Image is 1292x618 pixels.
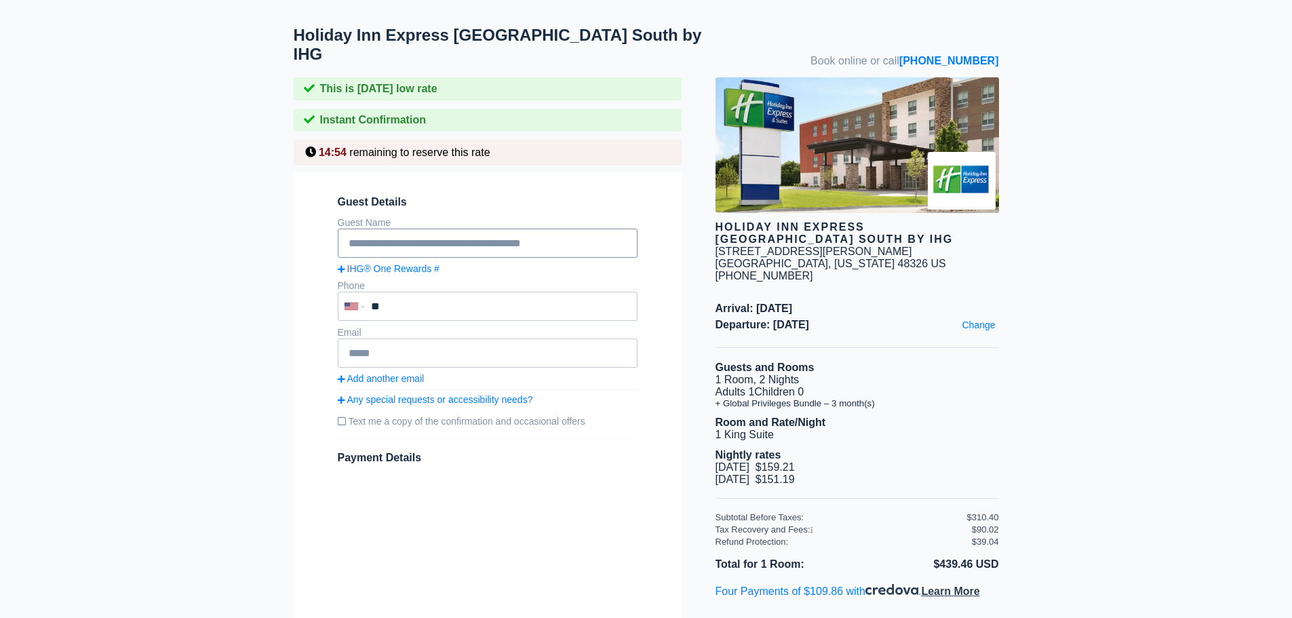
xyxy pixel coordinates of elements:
span: Departure: [DATE] [716,319,999,331]
img: Brand logo for Holiday Inn Express Auburn Hills South by IHG [928,152,996,210]
li: 1 King Suite [716,429,999,441]
div: [STREET_ADDRESS][PERSON_NAME] [716,246,912,258]
b: Guests and Rooms [716,362,815,373]
div: $90.02 [972,524,999,535]
div: Instant Confirmation [294,109,682,132]
a: Change [958,316,998,334]
div: Subtotal Before Taxes: [716,512,967,522]
a: Four Payments of $109.86 with.Learn More [716,585,980,597]
a: Add another email [338,373,638,384]
span: 14:54 [319,147,347,158]
span: remaining to reserve this rate [349,147,490,158]
div: [PHONE_NUMBER] [716,270,999,282]
span: [DATE] $151.19 [716,474,795,485]
label: Phone [338,280,365,291]
span: Book online or call [810,55,998,67]
span: US [931,258,946,269]
div: Holiday Inn Express [GEOGRAPHIC_DATA] South by IHG [716,221,999,246]
a: IHG® One Rewards # [338,263,638,274]
div: United States: +1 [339,293,368,320]
span: Children 0 [754,386,804,398]
span: Payment Details [338,452,422,463]
li: Adults 1 [716,386,999,398]
a: [PHONE_NUMBER] [899,55,999,66]
span: 48326 [898,258,928,269]
li: Total for 1 Room: [716,556,857,573]
span: Learn More [921,585,979,597]
span: [DATE] $159.21 [716,461,795,473]
b: Room and Rate/Night [716,417,826,428]
li: $439.46 USD [857,556,999,573]
label: Guest Name [338,217,391,228]
li: 1 Room, 2 Nights [716,374,999,386]
div: This is [DATE] low rate [294,77,682,100]
a: Any special requests or accessibility needs? [338,394,638,405]
span: Arrival: [DATE] [716,303,999,315]
label: Email [338,327,361,338]
span: Guest Details [338,196,638,208]
img: hotel image [716,77,999,213]
label: Text me a copy of the confirmation and occasional offers [338,410,638,432]
div: Refund Protection: [716,537,972,547]
h1: Holiday Inn Express [GEOGRAPHIC_DATA] South by IHG [294,26,716,64]
div: Tax Recovery and Fees: [716,524,967,535]
li: + Global Privileges Bundle – 3 month(s) [716,398,999,408]
b: Nightly rates [716,449,781,461]
span: [US_STATE] [834,258,895,269]
div: $39.04 [972,537,999,547]
span: Four Payments of $109.86 with . [716,585,980,597]
span: [GEOGRAPHIC_DATA], [716,258,831,269]
div: $310.40 [967,512,999,522]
